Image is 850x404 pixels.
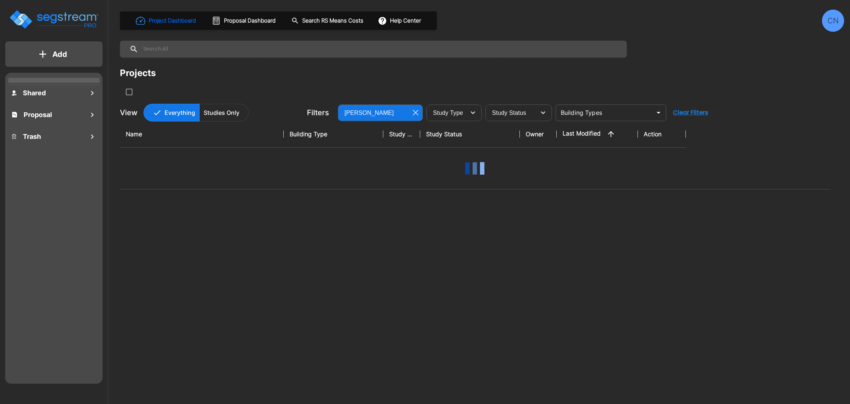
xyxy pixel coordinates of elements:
[460,154,490,183] img: Loading
[133,13,200,29] button: Project Dashboard
[670,105,711,120] button: Clear Filters
[122,85,137,99] button: SelectAll
[144,104,200,121] button: Everything
[288,14,367,28] button: Search RS Means Costs
[209,13,280,28] button: Proposal Dashboard
[638,121,686,148] th: Action
[487,102,536,123] div: Select
[433,110,463,116] span: Study Type
[120,121,284,148] th: Name
[557,121,638,148] th: Last Modified
[165,108,195,117] p: Everything
[420,121,520,148] th: Study Status
[307,107,329,118] p: Filters
[339,102,410,123] div: Select
[822,10,844,32] div: CN
[5,44,103,65] button: Add
[199,104,249,121] button: Studies Only
[653,107,664,118] button: Open
[224,17,276,25] h1: Proposal Dashboard
[204,108,239,117] p: Studies Only
[302,17,363,25] h1: Search RS Means Costs
[284,121,383,148] th: Building Type
[52,49,67,60] p: Add
[149,17,196,25] h1: Project Dashboard
[428,102,466,123] div: Select
[120,107,138,118] p: View
[138,41,623,58] input: Search All
[120,66,156,80] div: Projects
[23,88,46,98] h1: Shared
[23,131,41,141] h1: Trash
[492,110,526,116] span: Study Status
[376,14,424,28] button: Help Center
[383,121,420,148] th: Study Type
[24,110,52,120] h1: Proposal
[8,9,99,30] img: Logo
[558,107,652,118] input: Building Types
[144,104,249,121] div: Platform
[520,121,557,148] th: Owner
